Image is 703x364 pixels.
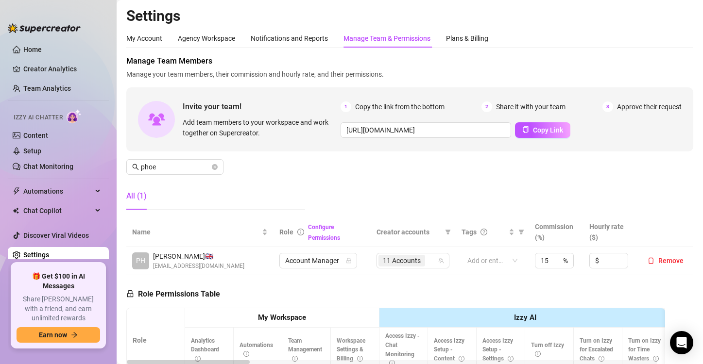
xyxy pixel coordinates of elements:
img: Chat Copilot [13,207,19,214]
a: Home [23,46,42,53]
span: Add team members to your workspace and work together on Supercreator. [183,117,337,138]
span: [PERSON_NAME] 🇬🇧 [153,251,244,262]
span: Share it with your team [496,101,566,112]
span: filter [516,225,526,239]
input: Search members [141,162,210,172]
span: 1 [341,101,351,112]
span: info-circle [508,356,514,362]
span: Tags [462,227,477,237]
span: info-circle [599,356,604,362]
button: Copy Link [515,122,570,138]
span: info-circle [459,356,464,362]
span: info-circle [243,351,249,357]
span: delete [648,257,654,264]
span: Name [132,227,260,237]
th: Hourly rate ($) [583,217,638,247]
h2: Settings [126,7,693,25]
span: 2 [481,101,492,112]
span: info-circle [535,351,541,357]
span: [EMAIL_ADDRESS][DOMAIN_NAME] [153,262,244,271]
span: Creator accounts [377,227,441,237]
span: search [132,164,139,170]
div: Notifications and Reports [251,33,328,44]
h5: Role Permissions Table [126,288,220,300]
span: 11 Accounts [378,255,425,266]
span: Turn on Izzy for Escalated Chats [580,337,613,363]
span: info-circle [357,356,363,362]
span: info-circle [195,356,201,362]
span: info-circle [297,229,304,235]
span: Remove [658,257,684,265]
div: Agency Workspace [178,33,235,44]
span: Copy Link [533,126,563,134]
span: info-circle [653,356,659,362]
a: Setup [23,147,41,155]
th: Name [126,217,274,247]
span: 3 [602,101,613,112]
span: 🎁 Get $100 in AI Messages [17,272,100,291]
button: close-circle [212,164,218,170]
span: Copy the link from the bottom [355,101,445,112]
a: Creator Analytics [23,61,101,77]
span: arrow-right [71,331,78,338]
span: Account Manager [285,253,351,268]
span: lock [126,290,134,298]
img: AI Chatter [67,109,82,123]
a: Settings [23,251,49,259]
span: thunderbolt [13,187,20,195]
a: Configure Permissions [308,224,340,241]
span: Approve their request [617,101,682,112]
span: PH [136,255,145,266]
span: Automations [23,183,92,199]
span: Turn off Izzy [531,342,564,358]
div: All (1) [126,190,147,202]
span: Access Izzy Setup - Settings [482,337,514,363]
div: Manage Team & Permissions [343,33,430,44]
button: Earn nowarrow-right [17,327,100,343]
div: Plans & Billing [446,33,488,44]
a: Team Analytics [23,84,71,92]
th: Commission (%) [529,217,583,247]
span: Chat Copilot [23,203,92,218]
span: Automations [240,342,273,358]
strong: My Workspace [258,313,306,322]
span: Manage your team members, their commission and hourly rate, and their permissions. [126,69,693,80]
span: Access Izzy Setup - Content [434,337,464,363]
span: Manage Team Members [126,55,693,67]
a: Content [23,132,48,139]
span: filter [445,229,451,235]
span: question-circle [480,229,487,235]
span: team [438,258,444,264]
span: Turn on Izzy for Time Wasters [628,337,661,363]
span: Role [279,228,293,236]
span: copy [522,126,529,133]
div: Open Intercom Messenger [670,331,693,354]
button: Remove [644,255,687,266]
span: info-circle [292,356,298,362]
span: Earn now [39,331,67,339]
span: filter [443,225,453,239]
a: Chat Monitoring [23,163,73,170]
div: My Account [126,33,162,44]
span: Analytics Dashboard [191,337,219,363]
img: logo-BBDzfeDw.svg [8,23,81,33]
span: Workspace Settings & Billing [337,337,365,363]
span: lock [346,258,352,264]
span: Invite your team! [183,100,341,113]
span: filter [518,229,524,235]
strong: Izzy AI [514,313,536,322]
span: 11 Accounts [383,255,421,266]
span: Team Management [288,337,322,363]
a: Discover Viral Videos [23,232,89,239]
span: Izzy AI Chatter [14,113,63,122]
span: Share [PERSON_NAME] with a friend, and earn unlimited rewards [17,295,100,323]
